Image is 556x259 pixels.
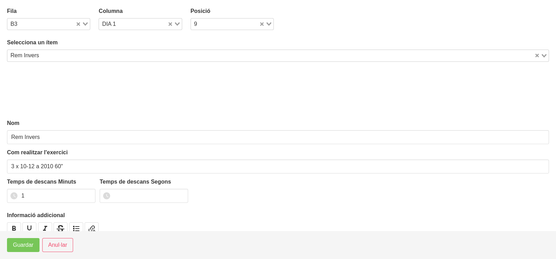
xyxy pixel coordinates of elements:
[7,50,549,61] div: Search for option
[7,211,549,220] label: Informació addicional
[169,22,172,27] button: Clear Selected
[42,51,534,60] input: Search for option
[10,20,17,28] span: B3
[118,66,163,72] img: 8ea60705-12ae-42e8-83e1-4ba62b1261d5%2Factivities%2F69924-rem-invers-jpg.jpg
[100,178,188,186] label: Temps de descans Segons
[7,148,549,157] label: Com realitzar l'exercici
[7,119,549,127] label: Nom
[42,238,73,252] button: Anul·lar
[7,38,549,47] label: Selecciona un ítem
[191,7,274,15] label: Posició
[99,18,182,30] div: Search for option
[13,241,34,249] span: Guardar
[194,20,197,28] span: 9
[200,20,258,28] input: Search for option
[191,18,274,30] div: Search for option
[77,22,80,27] button: Clear Selected
[260,22,264,27] button: Clear Selected
[7,160,549,173] input: 4 x 10 || 60 minuts
[20,20,75,28] input: Search for option
[102,20,116,28] span: DIA 1
[535,53,539,58] button: Clear Selected
[99,7,182,15] label: Columna
[7,7,90,15] label: Fila
[48,241,67,249] span: Anul·lar
[7,238,40,252] button: Guardar
[9,51,41,60] span: Rem Invers
[118,20,166,28] input: Search for option
[7,178,95,186] label: Temps de descans Minuts
[7,18,90,30] div: Search for option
